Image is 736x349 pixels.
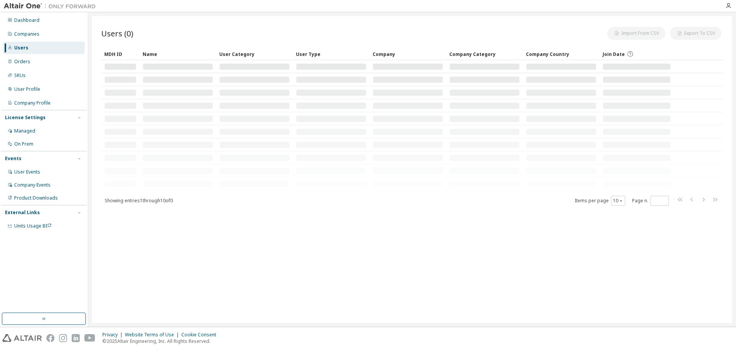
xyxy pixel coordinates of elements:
[14,169,40,175] div: User Events
[607,27,665,40] button: Import From CSV
[143,48,213,60] div: Name
[14,195,58,201] div: Product Downloads
[526,48,596,60] div: Company Country
[102,332,125,338] div: Privacy
[296,48,366,60] div: User Type
[14,45,28,51] div: Users
[632,196,669,206] span: Page n.
[14,128,35,134] div: Managed
[627,51,634,57] svg: Date when the user was first added or directly signed up. If the user was deleted and later re-ad...
[72,334,80,342] img: linkedin.svg
[14,17,39,23] div: Dashboard
[14,86,40,92] div: User Profile
[104,48,136,60] div: MDH ID
[575,196,625,206] span: Items per page
[14,141,33,147] div: On Prem
[219,48,290,60] div: User Category
[101,28,133,39] span: Users (0)
[613,198,623,204] button: 10
[105,197,173,204] span: Showing entries 1 through 10 of 0
[5,115,46,121] div: License Settings
[4,2,100,10] img: Altair One
[14,100,51,106] div: Company Profile
[181,332,221,338] div: Cookie Consent
[670,27,721,40] button: Export To CSV
[84,334,95,342] img: youtube.svg
[14,59,30,65] div: Orders
[14,223,52,229] span: Units Usage BI
[14,31,39,37] div: Companies
[59,334,67,342] img: instagram.svg
[125,332,181,338] div: Website Terms of Use
[2,334,42,342] img: altair_logo.svg
[14,72,26,79] div: SKUs
[5,210,40,216] div: External Links
[102,338,221,344] p: © 2025 Altair Engineering, Inc. All Rights Reserved.
[5,156,21,162] div: Events
[14,182,51,188] div: Company Events
[603,51,625,57] span: Join Date
[449,48,520,60] div: Company Category
[46,334,54,342] img: facebook.svg
[373,48,443,60] div: Company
